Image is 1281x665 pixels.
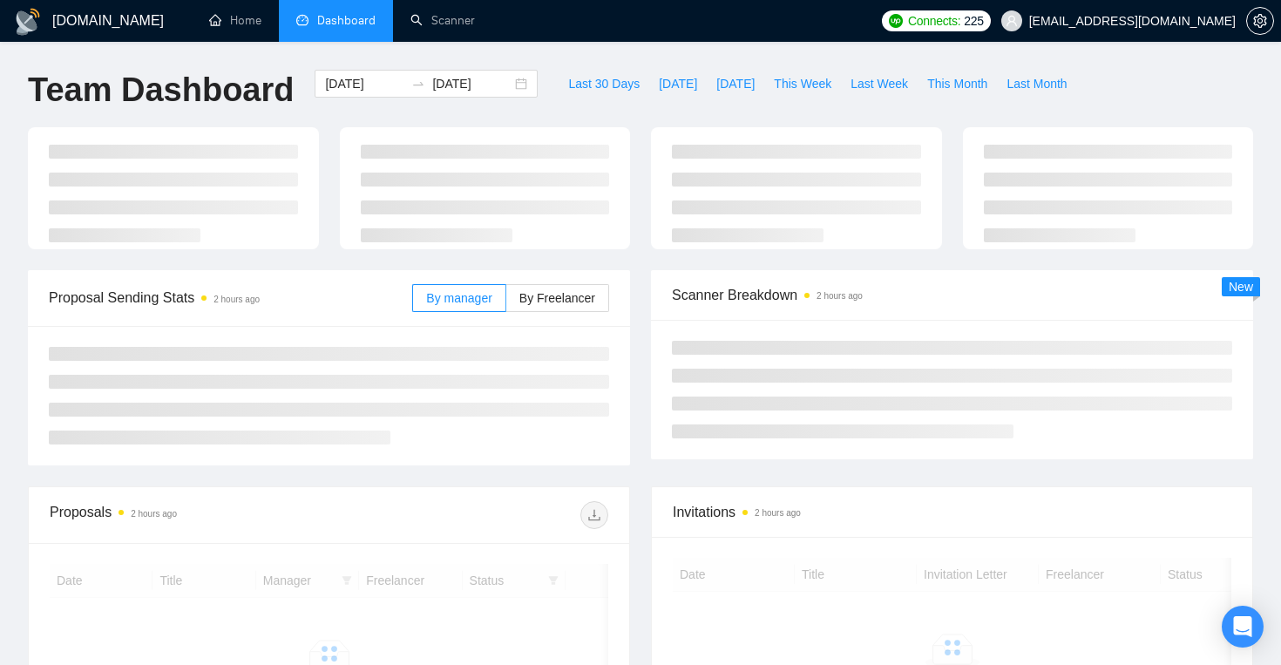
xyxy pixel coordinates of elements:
[1006,74,1067,93] span: Last Month
[964,11,983,31] span: 225
[432,74,512,93] input: End date
[1229,280,1253,294] span: New
[927,74,987,93] span: This Month
[774,74,831,93] span: This Week
[325,74,404,93] input: Start date
[673,501,1231,523] span: Invitations
[28,70,294,111] h1: Team Dashboard
[1246,7,1274,35] button: setting
[649,70,707,98] button: [DATE]
[410,13,475,28] a: searchScanner
[568,74,640,93] span: Last 30 Days
[426,291,491,305] span: By manager
[49,287,412,309] span: Proposal Sending Stats
[908,11,960,31] span: Connects:
[889,14,903,28] img: upwork-logo.png
[213,295,260,304] time: 2 hours ago
[559,70,649,98] button: Last 30 Days
[755,508,801,518] time: 2 hours ago
[317,13,376,28] span: Dashboard
[1246,14,1274,28] a: setting
[1006,15,1018,27] span: user
[672,284,1232,306] span: Scanner Breakdown
[997,70,1076,98] button: Last Month
[131,509,177,519] time: 2 hours ago
[918,70,997,98] button: This Month
[707,70,764,98] button: [DATE]
[50,501,329,529] div: Proposals
[411,77,425,91] span: swap-right
[659,74,697,93] span: [DATE]
[817,291,863,301] time: 2 hours ago
[764,70,841,98] button: This Week
[519,291,595,305] span: By Freelancer
[209,13,261,28] a: homeHome
[1222,606,1264,648] div: Open Intercom Messenger
[296,14,308,26] span: dashboard
[411,77,425,91] span: to
[14,8,42,36] img: logo
[851,74,908,93] span: Last Week
[841,70,918,98] button: Last Week
[716,74,755,93] span: [DATE]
